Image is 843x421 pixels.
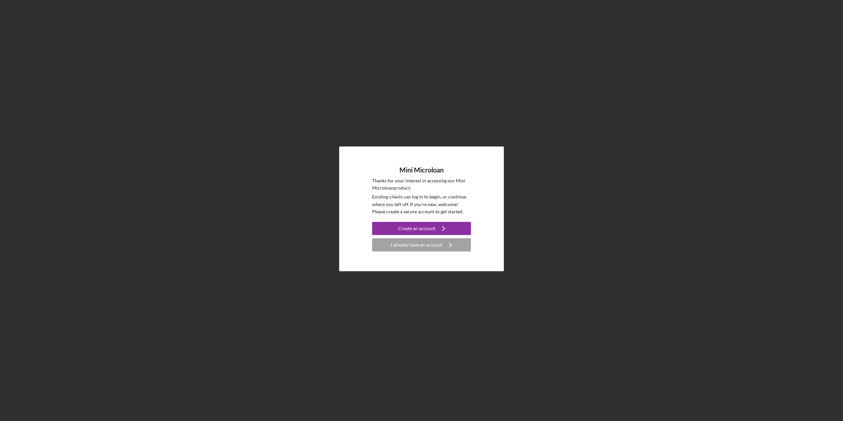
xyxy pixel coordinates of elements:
[372,238,471,251] button: I already have an account
[372,222,471,237] a: Create an account
[372,193,471,215] p: Existing clients can log in to begin, or continue where you left off. If you're new, welcome! Ple...
[391,238,442,251] div: I already have an account
[399,166,444,174] h4: Mini Microloan
[372,177,471,192] p: Thanks for your interest in accessing our Mini Microloan product.
[398,222,435,235] div: Create an account
[372,222,471,235] button: Create an account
